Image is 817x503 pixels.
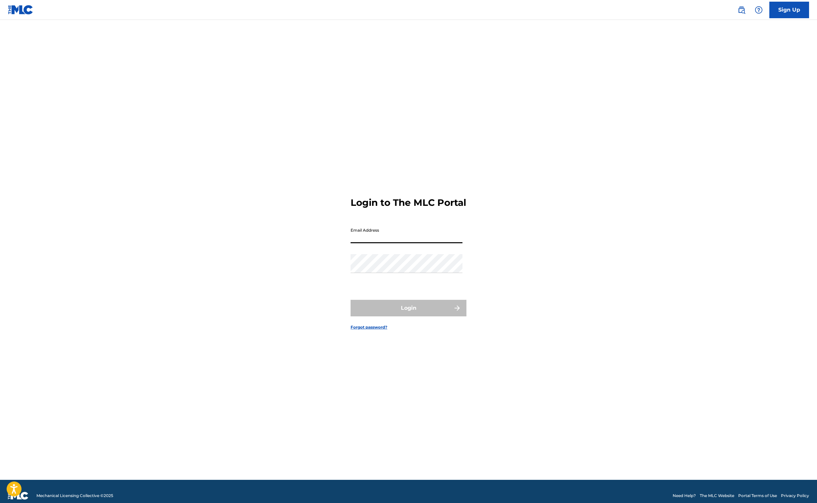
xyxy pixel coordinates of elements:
a: Public Search [735,3,748,17]
img: logo [8,492,28,500]
iframe: Chat Widget [784,471,817,503]
img: help [755,6,763,14]
div: Help [752,3,765,17]
a: Sign Up [769,2,809,18]
img: search [738,6,745,14]
span: Mechanical Licensing Collective © 2025 [36,493,113,499]
a: Forgot password? [351,324,387,330]
h3: Login to The MLC Portal [351,197,466,208]
a: The MLC Website [700,493,734,499]
a: Need Help? [673,493,696,499]
a: Portal Terms of Use [738,493,777,499]
img: MLC Logo [8,5,33,15]
a: Privacy Policy [781,493,809,499]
